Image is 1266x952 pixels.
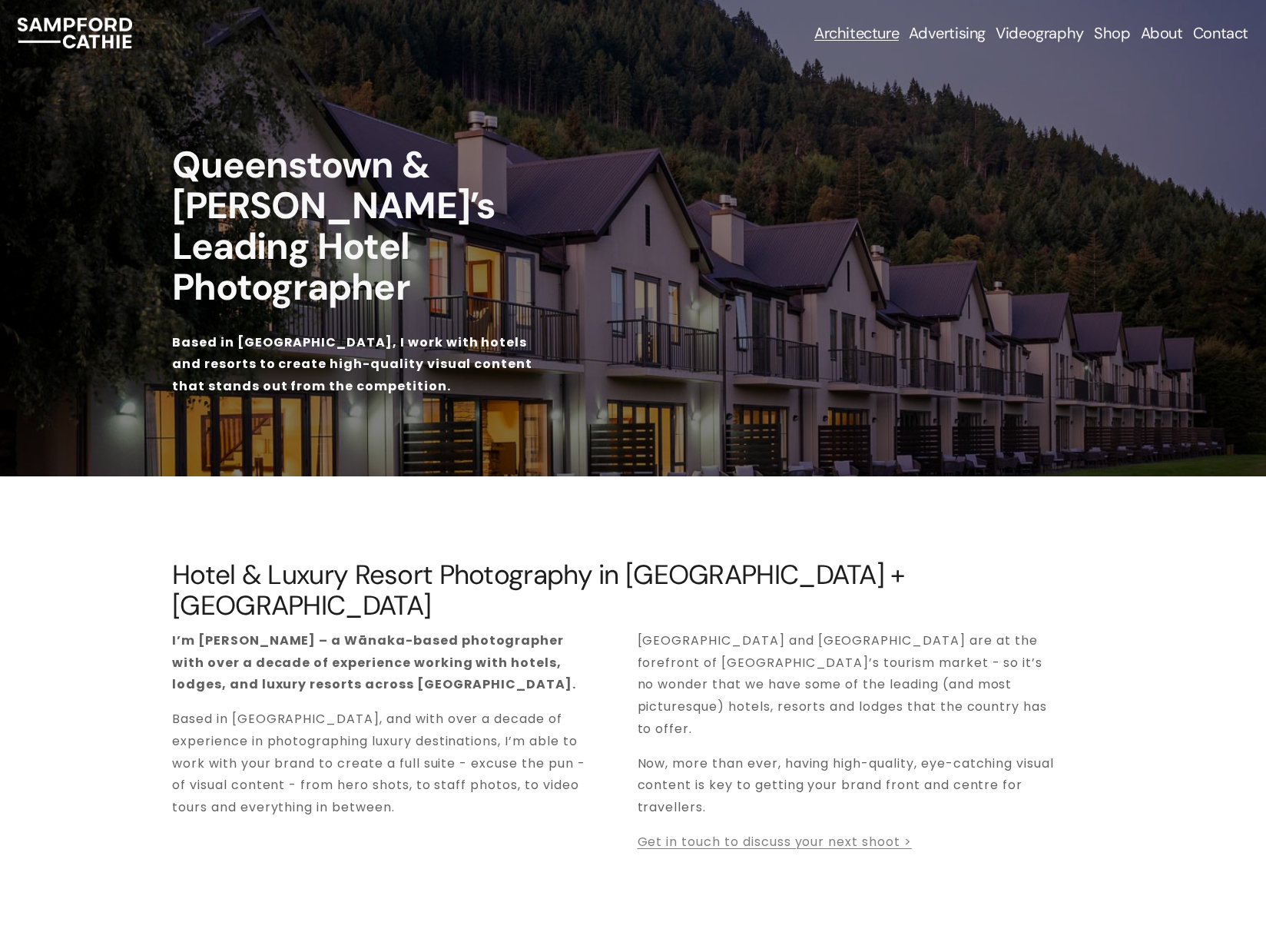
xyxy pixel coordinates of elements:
[638,630,1056,741] p: [GEOGRAPHIC_DATA] and [GEOGRAPHIC_DATA] are at the forefront of [GEOGRAPHIC_DATA]’s tourism marke...
[172,141,503,311] strong: Queenstown & [PERSON_NAME]’s Leading Hotel Photographer
[1094,22,1130,44] a: Shop
[172,708,590,819] p: Based in [GEOGRAPHIC_DATA], and with over a decade of experience in photographing luxury destinat...
[909,24,986,42] span: Advertising
[172,632,576,694] strong: I’m [PERSON_NAME] – a Wānaka-based photographer with over a decade of experience working with hot...
[172,559,1094,621] h2: Hotel & Luxury Resort Photography in [GEOGRAPHIC_DATA] + [GEOGRAPHIC_DATA]
[814,22,899,44] a: folder dropdown
[814,24,899,42] span: Architecture
[638,833,912,851] a: Get in touch to discuss your next shoot >
[638,753,1056,819] p: Now, more than ever, having high-quality, eye-catching visual content is key to getting your bran...
[909,22,986,44] a: folder dropdown
[996,22,1084,44] a: Videography
[172,333,535,396] strong: Based in [GEOGRAPHIC_DATA], I work with hotels and resorts to create high-quality visual content ...
[1193,22,1248,44] a: Contact
[1141,22,1183,44] a: About
[18,18,132,48] img: Sampford Cathie Photo + Video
